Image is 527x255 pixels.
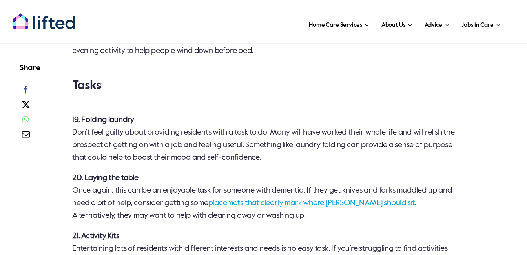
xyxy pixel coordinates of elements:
[72,232,119,240] strong: 21. Activity Kits
[20,63,40,74] h4: Share
[461,19,493,31] span: Jobs in Care
[72,174,139,182] strong: 20. Laying the table
[72,114,455,164] p: Don’t feel guilty about providing residents with a task to do. Many will have worked their whole ...
[20,84,32,99] a: Facebook
[208,199,415,207] a: placemats that clearly mark where [PERSON_NAME] should sit
[381,19,405,31] span: About Us
[20,129,32,144] a: Email
[20,99,32,114] a: X
[20,114,31,129] a: WhatsApp
[72,116,134,124] strong: 19. Folding laundry
[422,12,451,35] a: Advice
[425,19,442,31] span: Advice
[98,12,503,35] nav: Main Menu
[72,172,455,222] p: Once again, this can be an enjoyable task for someone with dementia. If they get knives and forks...
[309,19,362,31] span: Home Care Services
[306,12,371,35] a: Home Care Services
[13,13,75,21] a: lifted-logo
[459,12,503,35] a: Jobs in Care
[72,79,101,92] strong: Tasks
[379,12,414,35] a: About Us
